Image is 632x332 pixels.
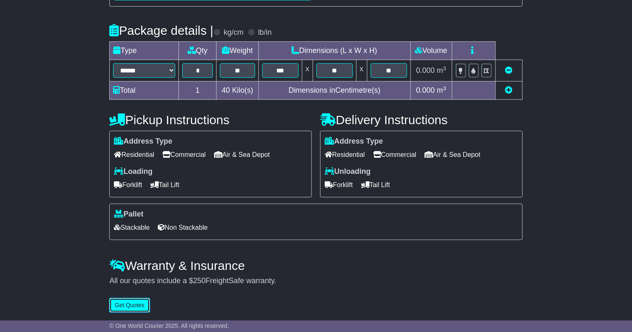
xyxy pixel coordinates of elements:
button: Get Quotes [109,298,150,313]
td: Weight [217,42,258,60]
td: Kilo(s) [217,82,258,100]
span: Non Stackable [158,221,208,234]
h4: Delivery Instructions [320,113,523,127]
td: x [356,60,367,82]
sup: 3 [443,85,446,91]
label: Loading [114,167,152,176]
div: All our quotes include a $ FreightSafe warranty. [109,277,522,286]
span: Residential [325,148,365,161]
span: 250 [193,277,205,285]
span: Tail Lift [361,178,390,191]
label: kg/cm [224,28,244,37]
span: Commercial [373,148,416,161]
td: 1 [179,82,217,100]
span: m [437,86,446,94]
sup: 3 [443,65,446,72]
td: Total [110,82,179,100]
h4: Warranty & Insurance [109,259,522,272]
label: Address Type [114,137,172,146]
span: Residential [114,148,154,161]
td: Qty [179,42,217,60]
span: Stackable [114,221,150,234]
span: m [437,66,446,75]
label: lb/in [258,28,272,37]
a: Add new item [505,86,513,94]
span: Forklift [114,178,142,191]
td: Dimensions (L x W x H) [258,42,410,60]
span: Tail Lift [150,178,179,191]
td: Type [110,42,179,60]
td: Dimensions in Centimetre(s) [258,82,410,100]
span: 0.000 [416,86,435,94]
span: 40 [222,86,230,94]
h4: Package details | [109,24,213,37]
label: Pallet [114,210,143,219]
span: Commercial [162,148,205,161]
td: Volume [410,42,452,60]
span: Air & Sea Depot [425,148,480,161]
span: Forklift [325,178,353,191]
label: Unloading [325,167,371,176]
td: x [302,60,313,82]
label: Address Type [325,137,383,146]
h4: Pickup Instructions [109,113,312,127]
span: 0.000 [416,66,435,75]
span: Air & Sea Depot [214,148,270,161]
a: Remove this item [505,66,513,75]
span: © One World Courier 2025. All rights reserved. [109,322,229,329]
